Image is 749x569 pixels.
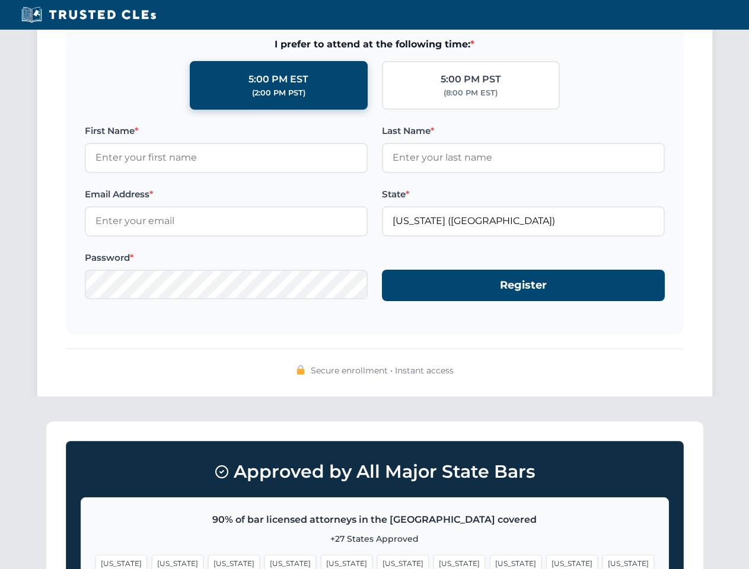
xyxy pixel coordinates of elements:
[382,124,665,138] label: Last Name
[444,87,498,99] div: (8:00 PM EST)
[85,251,368,265] label: Password
[18,6,160,24] img: Trusted CLEs
[382,270,665,301] button: Register
[311,364,454,377] span: Secure enrollment • Instant access
[81,456,669,488] h3: Approved by All Major State Bars
[382,206,665,236] input: Florida (FL)
[85,187,368,202] label: Email Address
[95,532,654,545] p: +27 States Approved
[382,187,665,202] label: State
[382,143,665,172] input: Enter your last name
[95,512,654,528] p: 90% of bar licensed attorneys in the [GEOGRAPHIC_DATA] covered
[441,72,501,87] div: 5:00 PM PST
[85,143,368,172] input: Enter your first name
[248,72,308,87] div: 5:00 PM EST
[85,206,368,236] input: Enter your email
[85,124,368,138] label: First Name
[252,87,305,99] div: (2:00 PM PST)
[85,37,665,52] span: I prefer to attend at the following time:
[296,365,305,375] img: 🔒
